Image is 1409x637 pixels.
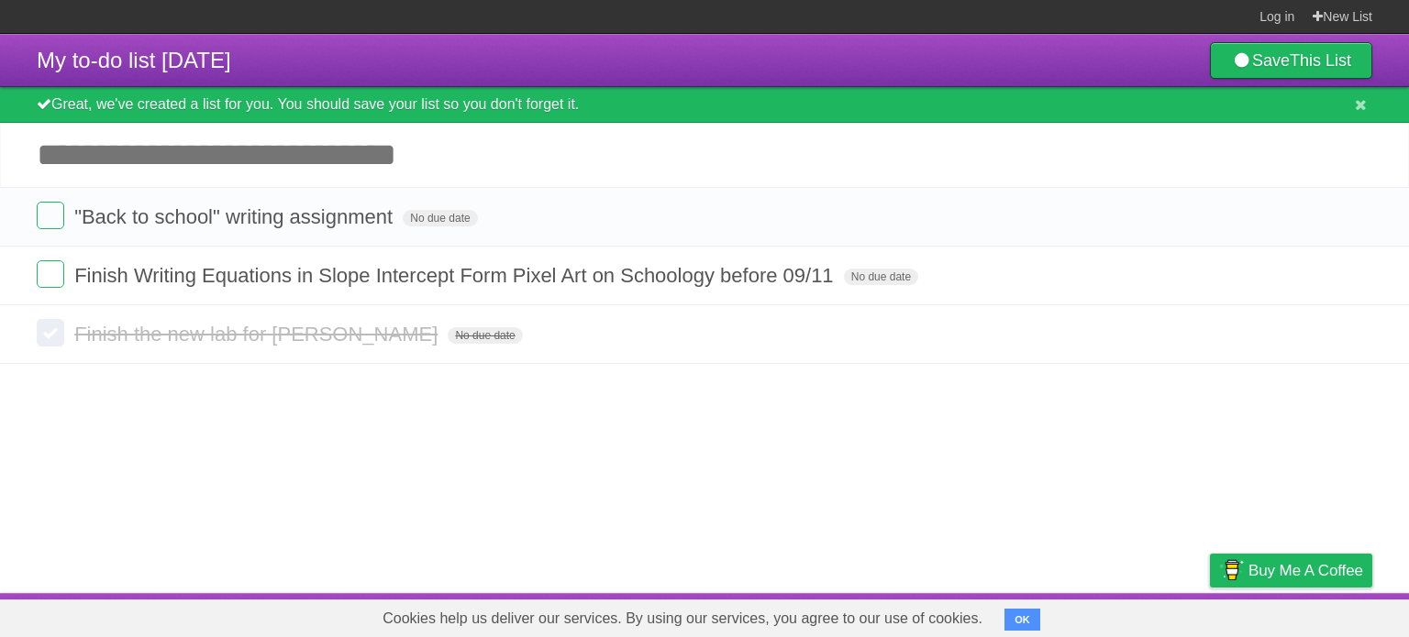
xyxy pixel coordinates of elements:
span: No due date [844,269,918,285]
span: Cookies help us deliver our services. By using our services, you agree to our use of cookies. [364,600,1001,637]
span: Buy me a coffee [1248,555,1363,587]
label: Done [37,260,64,288]
a: Terms [1124,598,1164,632]
a: Developers [1026,598,1101,632]
span: My to-do list [DATE] [37,48,231,72]
label: Done [37,202,64,229]
a: Privacy [1186,598,1234,632]
a: Suggest a feature [1257,598,1372,632]
b: This List [1290,51,1351,70]
span: Finish Writing Equations in Slope Intercept Form Pixel Art on Schoology before 09/11 [74,264,838,287]
img: Buy me a coffee [1219,555,1244,586]
a: SaveThis List [1210,42,1372,79]
span: Finish the new lab for [PERSON_NAME] [74,323,442,346]
a: Buy me a coffee [1210,554,1372,588]
span: No due date [403,210,477,226]
button: OK [1004,609,1040,631]
label: Done [37,319,64,346]
span: "Back to school" writing assignment [74,205,397,228]
a: About [966,598,1004,632]
span: No due date [448,327,522,344]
